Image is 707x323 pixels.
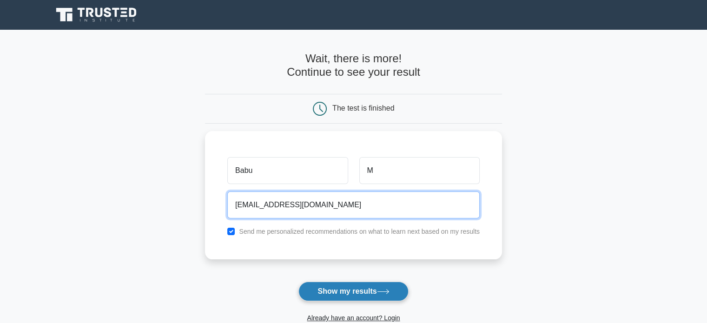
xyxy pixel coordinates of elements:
input: First name [227,157,348,184]
a: Already have an account? Login [307,314,400,322]
label: Send me personalized recommendations on what to learn next based on my results [239,228,480,235]
h4: Wait, there is more! Continue to see your result [205,52,502,79]
input: Last name [359,157,480,184]
button: Show my results [298,282,408,301]
input: Email [227,191,480,218]
div: The test is finished [332,104,394,112]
